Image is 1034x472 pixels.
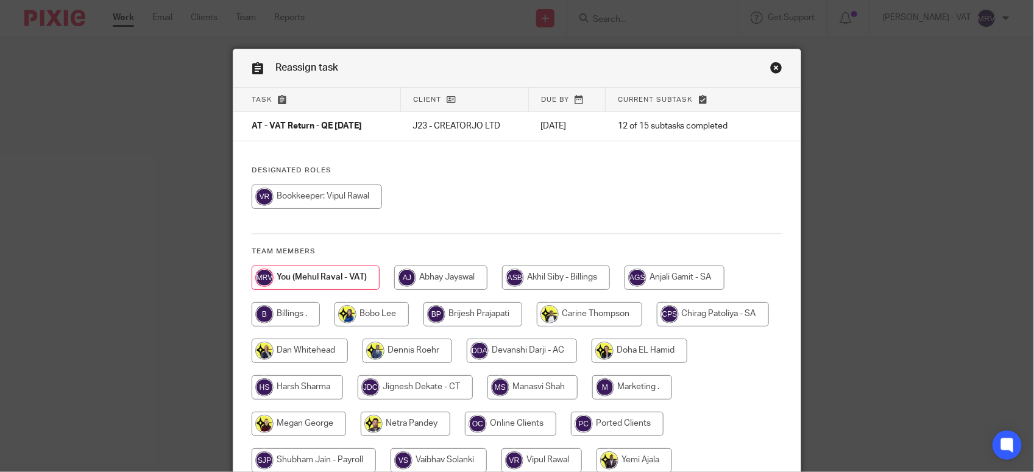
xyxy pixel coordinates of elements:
span: Current subtask [618,96,693,103]
a: Close this dialog window [770,62,782,78]
span: Due by [541,96,569,103]
h4: Team members [252,247,782,256]
h4: Designated Roles [252,166,782,175]
td: 12 of 15 subtasks completed [606,112,759,141]
p: J23 - CREATORJO LTD [413,120,517,132]
span: Client [413,96,441,103]
span: AT - VAT Return - QE [DATE] [252,122,362,131]
span: Reassign task [275,63,338,72]
p: [DATE] [540,120,593,132]
span: Task [252,96,272,103]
